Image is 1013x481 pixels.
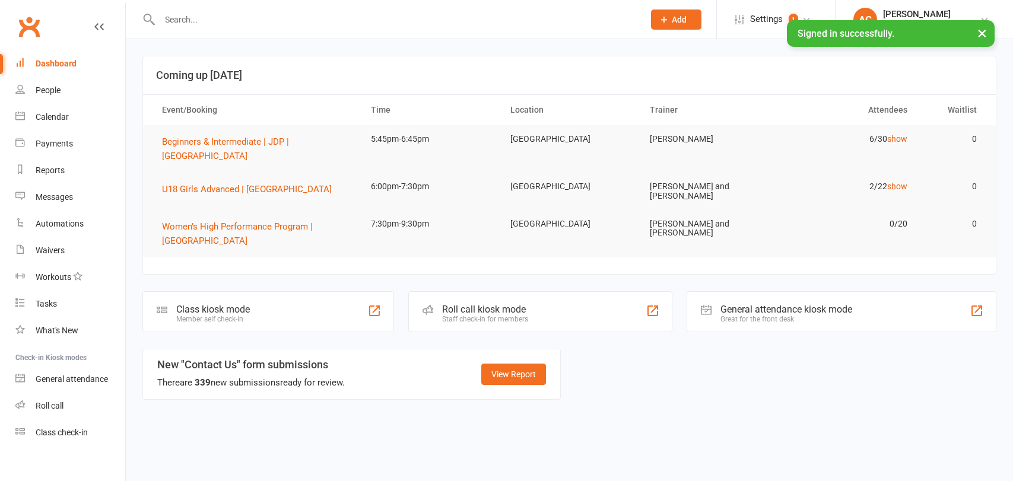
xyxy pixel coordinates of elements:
a: Messages [15,184,125,211]
div: Staff check-in for members [442,315,528,323]
td: 0 [918,173,987,200]
th: Waitlist [918,95,987,125]
th: Trainer [639,95,779,125]
td: 5:45pm-6:45pm [360,125,500,153]
a: show [887,134,907,144]
td: 6:00pm-7:30pm [360,173,500,200]
th: Location [500,95,639,125]
a: show [887,181,907,191]
td: 6/30 [779,125,918,153]
div: Messages [36,192,73,202]
a: What's New [15,317,125,344]
div: Member self check-in [176,315,250,323]
button: × [971,20,993,46]
td: 0 [918,125,987,153]
td: [GEOGRAPHIC_DATA] [500,173,639,200]
th: Event/Booking [151,95,360,125]
td: 7:30pm-9:30pm [360,210,500,238]
th: Time [360,95,500,125]
h3: New "Contact Us" form submissions [157,359,345,371]
div: Automations [36,219,84,228]
div: What's New [36,326,78,335]
span: 1 [789,14,798,26]
a: View Report [481,364,546,385]
th: Attendees [779,95,918,125]
div: [PERSON_NAME] [883,9,951,20]
div: Class check-in [36,428,88,437]
span: Add [672,15,687,24]
td: 0 [918,210,987,238]
a: General attendance kiosk mode [15,366,125,393]
td: [PERSON_NAME] and [PERSON_NAME] [639,173,779,210]
span: Women’s High Performance Program | [GEOGRAPHIC_DATA] [162,221,313,246]
span: Beginners & Intermediate | JDP | [GEOGRAPHIC_DATA] [162,136,289,161]
div: Reports [36,165,65,175]
div: There are new submissions ready for review. [157,375,345,390]
a: Class kiosk mode [15,419,125,446]
div: Waivers [36,246,65,255]
div: ProVolley Pty Ltd [883,20,951,30]
span: Settings [750,6,783,33]
span: U18 Girls Advanced | [GEOGRAPHIC_DATA] [162,184,332,195]
h3: Coming up [DATE] [156,69,983,81]
td: 0/20 [779,210,918,238]
a: Payments [15,130,125,157]
div: General attendance [36,374,108,384]
td: [GEOGRAPHIC_DATA] [500,125,639,153]
div: Roll call [36,401,63,410]
button: Women’s High Performance Program | [GEOGRAPHIC_DATA] [162,219,350,248]
td: [GEOGRAPHIC_DATA] [500,210,639,238]
button: U18 Girls Advanced | [GEOGRAPHIC_DATA] [162,182,340,196]
div: Dashboard [36,59,77,68]
button: Beginners & Intermediate | JDP | [GEOGRAPHIC_DATA] [162,135,350,163]
div: Great for the front desk [720,315,852,323]
a: Reports [15,157,125,184]
div: Calendar [36,112,69,122]
a: Calendar [15,104,125,130]
a: Roll call [15,393,125,419]
td: 2/22 [779,173,918,200]
div: Class kiosk mode [176,304,250,315]
a: Automations [15,211,125,237]
a: Clubworx [14,12,44,42]
strong: 339 [195,377,211,388]
div: AC [853,8,877,31]
div: Tasks [36,299,57,308]
a: People [15,77,125,104]
td: [PERSON_NAME] and [PERSON_NAME] [639,210,779,247]
div: Workouts [36,272,71,282]
button: Add [651,9,701,30]
a: Workouts [15,264,125,291]
div: People [36,85,61,95]
div: General attendance kiosk mode [720,304,852,315]
div: Roll call kiosk mode [442,304,528,315]
a: Dashboard [15,50,125,77]
a: Tasks [15,291,125,317]
td: [PERSON_NAME] [639,125,779,153]
input: Search... [156,11,636,28]
span: Signed in successfully. [798,28,894,39]
div: Payments [36,139,73,148]
a: Waivers [15,237,125,264]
